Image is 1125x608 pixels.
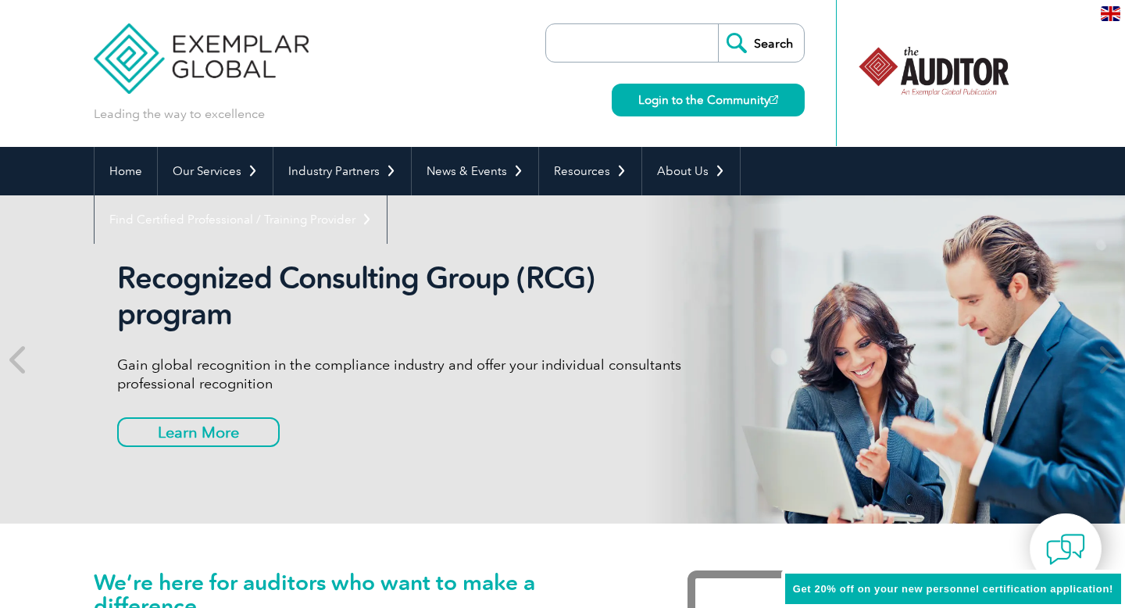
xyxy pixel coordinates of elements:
[273,147,411,195] a: Industry Partners
[1101,6,1120,21] img: en
[539,147,641,195] a: Resources
[718,24,804,62] input: Search
[1046,530,1085,569] img: contact-chat.png
[770,95,778,104] img: open_square.png
[95,147,157,195] a: Home
[95,195,387,244] a: Find Certified Professional / Training Provider
[117,356,703,393] p: Gain global recognition in the compliance industry and offer your individual consultants professi...
[793,583,1113,595] span: Get 20% off on your new personnel certification application!
[158,147,273,195] a: Our Services
[117,260,703,332] h2: Recognized Consulting Group (RCG) program
[642,147,740,195] a: About Us
[94,106,265,123] p: Leading the way to excellence
[412,147,538,195] a: News & Events
[612,84,805,116] a: Login to the Community
[117,417,280,447] a: Learn More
